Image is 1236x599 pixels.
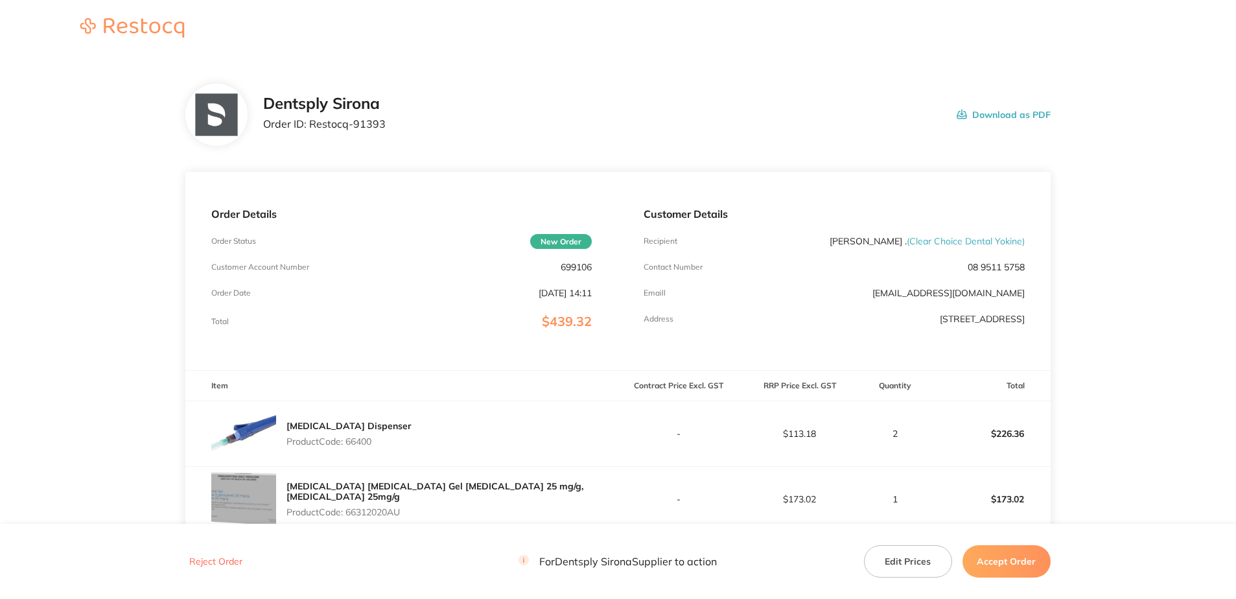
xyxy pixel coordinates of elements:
p: Order ID: Restocq- 91393 [263,118,386,130]
a: [EMAIL_ADDRESS][DOMAIN_NAME] [872,287,1025,299]
p: Product Code: 66312020AU [286,507,618,517]
p: For Dentsply Sirona Supplier to action [519,556,717,568]
span: $439.32 [542,313,592,329]
p: - [618,429,738,439]
p: [DATE] 14:11 [539,288,592,298]
p: $173.02 [930,484,1050,515]
th: RRP Price Excl. GST [739,371,860,401]
p: Customer Account Number [211,263,309,272]
button: Reject Order [185,556,246,568]
p: Recipient [644,237,677,246]
img: ODI0a2U3cQ [211,467,276,532]
th: Quantity [860,371,929,401]
th: Item [185,371,618,401]
img: dGYxc3BiNg [211,401,276,466]
p: $173.02 [740,494,859,504]
p: Emaill [644,288,666,298]
p: Address [644,314,673,323]
p: Order Date [211,288,251,298]
img: NTllNzd2NQ [195,94,237,136]
p: - [618,494,738,504]
span: ( Clear Choice Dental Yokine ) [907,235,1025,247]
span: New Order [530,234,592,249]
p: $226.36 [930,418,1050,449]
p: Customer Details [644,208,1024,220]
h2: Dentsply Sirona [263,95,386,113]
p: Product Code: 66400 [286,436,412,447]
p: 08 9511 5758 [968,262,1025,272]
p: $113.18 [740,429,859,439]
th: Total [929,371,1051,401]
p: Order Status [211,237,256,246]
a: Restocq logo [67,18,197,40]
p: [PERSON_NAME] . [830,236,1025,246]
th: Contract Price Excl. GST [618,371,739,401]
a: [MEDICAL_DATA] Dispenser [286,420,412,432]
button: Download as PDF [957,95,1051,135]
button: Accept Order [962,545,1051,578]
p: Order Details [211,208,592,220]
img: Restocq logo [67,18,197,38]
a: [MEDICAL_DATA] [MEDICAL_DATA] Gel [MEDICAL_DATA] 25 mg/g, [MEDICAL_DATA] 25mg/g [286,480,583,502]
p: [STREET_ADDRESS] [940,314,1025,324]
p: 2 [861,429,929,439]
p: Contact Number [644,263,703,272]
button: Edit Prices [864,545,952,578]
p: 1 [861,494,929,504]
p: Total [211,317,229,326]
p: 699106 [561,262,592,272]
